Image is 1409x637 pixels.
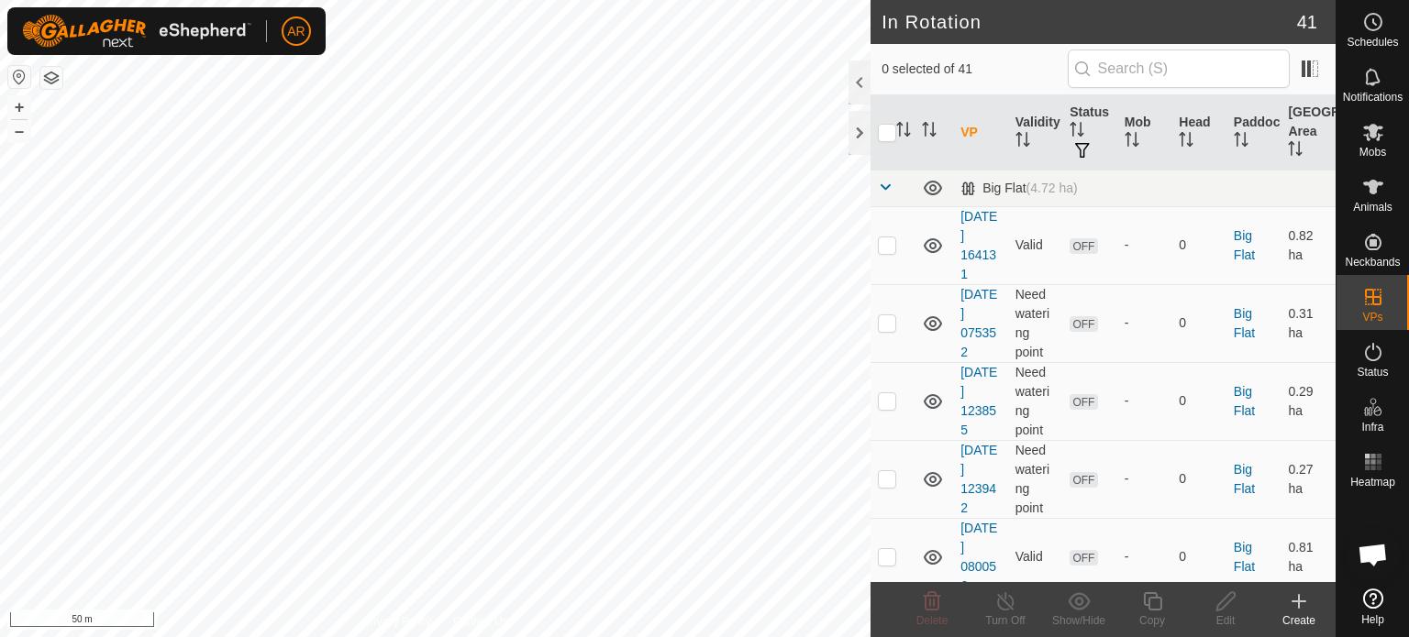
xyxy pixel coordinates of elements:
div: Create [1262,612,1336,629]
td: 0.27 ha [1281,440,1336,518]
a: Big Flat [1234,384,1255,418]
div: - [1125,313,1165,333]
div: Big Flat [960,181,1078,196]
a: Contact Us [453,613,507,630]
button: Map Layers [40,67,62,89]
a: [DATE] 080056 [960,521,997,593]
p-sorticon: Activate to sort [1179,135,1193,149]
td: 0.29 ha [1281,362,1336,440]
span: Animals [1353,202,1392,213]
span: Help [1361,614,1384,625]
p-sorticon: Activate to sort [1125,135,1139,149]
th: Status [1062,95,1117,170]
span: Mobs [1359,147,1386,158]
p-sorticon: Activate to sort [1288,144,1303,159]
th: Mob [1117,95,1172,170]
p-sorticon: Activate to sort [922,125,937,139]
span: 0 selected of 41 [882,60,1067,79]
input: Search (S) [1068,49,1290,88]
th: Validity [1008,95,1063,170]
span: Heatmap [1350,477,1395,488]
td: 0 [1171,518,1226,596]
span: Neckbands [1345,257,1400,268]
th: Head [1171,95,1226,170]
img: Gallagher Logo [22,15,251,48]
span: Status [1357,367,1388,378]
span: Delete [916,614,949,627]
span: OFF [1070,316,1097,332]
button: Reset Map [8,66,30,88]
th: VP [953,95,1008,170]
td: 0.81 ha [1281,518,1336,596]
span: 41 [1297,8,1317,36]
span: Notifications [1343,92,1403,103]
td: 0 [1171,284,1226,362]
span: AR [287,22,305,41]
div: Turn Off [969,612,1042,629]
a: Big Flat [1234,540,1255,574]
p-sorticon: Activate to sort [896,125,911,139]
a: [DATE] 164131 [960,209,997,281]
th: [GEOGRAPHIC_DATA] Area [1281,95,1336,170]
span: Infra [1361,422,1383,433]
div: - [1125,391,1165,411]
td: 0 [1171,206,1226,284]
td: 0 [1171,362,1226,440]
a: [DATE] 123942 [960,443,997,515]
span: OFF [1070,472,1097,488]
td: Need watering point [1008,284,1063,362]
button: + [8,96,30,118]
td: 0.31 ha [1281,284,1336,362]
a: Big Flat [1234,462,1255,496]
span: VPs [1362,312,1382,323]
div: - [1125,547,1165,566]
a: Privacy Policy [363,613,432,630]
div: Open chat [1346,527,1401,582]
td: Valid [1008,206,1063,284]
span: Schedules [1347,37,1398,48]
p-sorticon: Activate to sort [1070,125,1084,139]
th: Paddock [1226,95,1281,170]
div: Edit [1189,612,1262,629]
h2: In Rotation [882,11,1297,33]
p-sorticon: Activate to sort [1015,135,1030,149]
button: – [8,120,30,142]
span: OFF [1070,238,1097,254]
div: Copy [1115,612,1189,629]
a: Help [1337,581,1409,632]
a: Big Flat [1234,306,1255,340]
td: Need watering point [1008,440,1063,518]
a: [DATE] 123855 [960,365,997,437]
span: OFF [1070,394,1097,410]
a: Big Flat [1234,228,1255,262]
td: Valid [1008,518,1063,596]
td: Need watering point [1008,362,1063,440]
td: 0.82 ha [1281,206,1336,284]
a: [DATE] 075352 [960,287,997,359]
td: 0 [1171,440,1226,518]
span: (4.72 ha) [1026,181,1078,195]
div: - [1125,469,1165,489]
span: OFF [1070,550,1097,566]
div: - [1125,236,1165,255]
p-sorticon: Activate to sort [1234,135,1248,149]
div: Show/Hide [1042,612,1115,629]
